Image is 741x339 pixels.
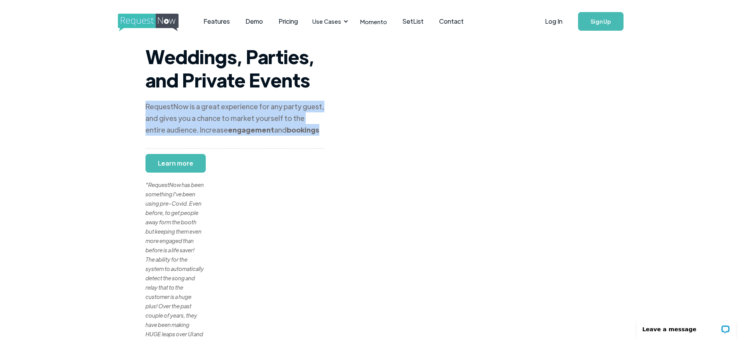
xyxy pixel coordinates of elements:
[238,9,271,33] a: Demo
[578,12,624,31] a: Sign Up
[352,10,395,33] a: Momento
[145,154,206,173] a: Learn more
[395,9,431,33] a: SetList
[145,101,324,136] div: RequestNow is a great experience for any party guest, and gives you a chance to market yourself t...
[308,9,350,33] div: Use Cases
[228,125,274,134] strong: engagement
[271,9,306,33] a: Pricing
[431,9,471,33] a: Contact
[312,17,341,26] div: Use Cases
[632,315,741,339] iframe: LiveChat chat widget
[145,44,314,92] strong: Weddings, Parties, and Private Events
[118,14,176,29] a: home
[287,125,319,134] strong: bookings
[537,8,570,35] a: Log In
[196,9,238,33] a: Features
[118,14,193,31] img: requestnow logo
